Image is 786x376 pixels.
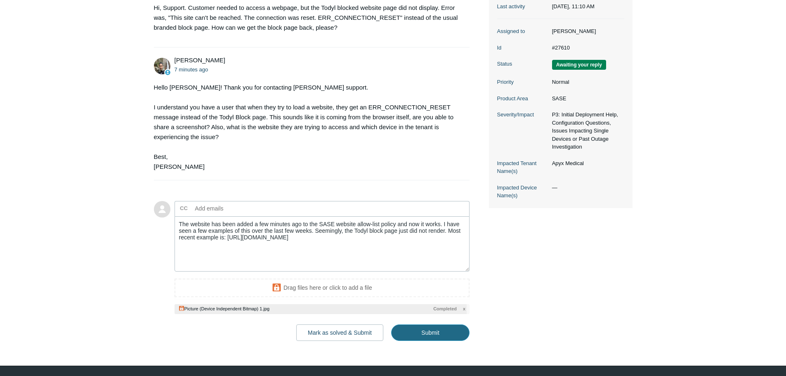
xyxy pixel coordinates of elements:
p: Hi, Support. Customer needed to access a webpage, but the Todyl blocked website page did not disp... [154,3,462,33]
dt: Severity/Impact [497,111,548,119]
dt: Impacted Device Name(s) [497,184,548,200]
span: We are waiting for you to respond [552,60,606,70]
input: Submit [391,324,470,341]
span: x [463,305,465,312]
dd: Apyx Medical [548,159,624,168]
dd: #27610 [548,44,624,52]
dd: SASE [548,95,624,103]
span: Michael Tjader [175,57,225,64]
dd: Normal [548,78,624,86]
dd: — [548,184,624,192]
dt: Id [497,44,548,52]
time: 08/22/2025, 11:10 [175,66,208,73]
input: Add emails [192,202,281,215]
dt: Assigned to [497,27,548,35]
span: Completed [433,305,457,312]
dt: Last activity [497,2,548,11]
label: CC [180,202,188,215]
dd: P3: Initial Deployment Help, Configuration Questions, Issues Impacting Single Devices or Past Out... [548,111,624,151]
div: Hello [PERSON_NAME]! Thank you for contacting [PERSON_NAME] support. I understand you have a user... [154,83,462,172]
dd: [PERSON_NAME] [548,27,624,35]
dt: Product Area [497,95,548,103]
dt: Status [497,60,548,68]
dt: Priority [497,78,548,86]
button: Mark as solved & Submit [296,324,383,341]
dt: Impacted Tenant Name(s) [497,159,548,175]
time: 08/22/2025, 11:10 [552,3,595,9]
textarea: Add your reply [175,216,470,272]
